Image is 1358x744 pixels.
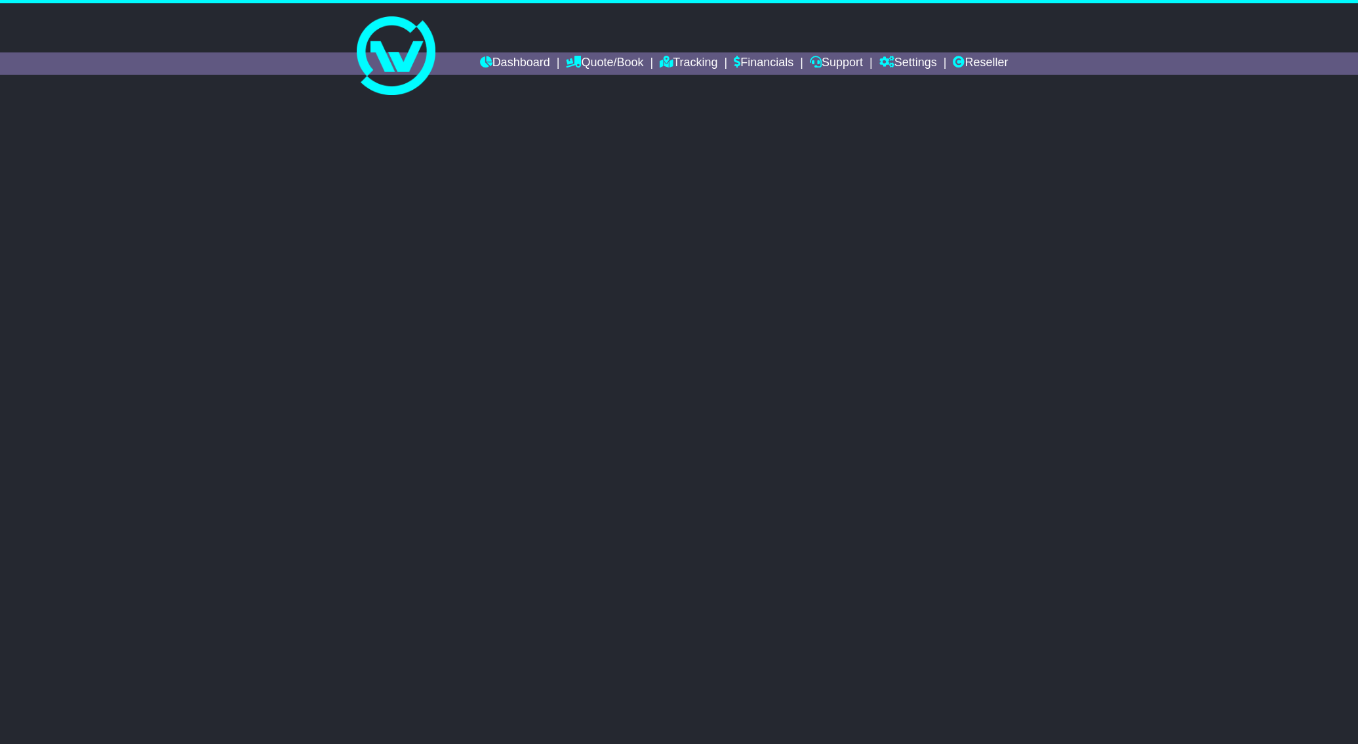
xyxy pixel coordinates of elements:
a: Financials [734,52,793,75]
a: Quote/Book [566,52,643,75]
a: Tracking [660,52,717,75]
a: Support [810,52,863,75]
a: Reseller [953,52,1008,75]
a: Settings [879,52,937,75]
a: Dashboard [480,52,550,75]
